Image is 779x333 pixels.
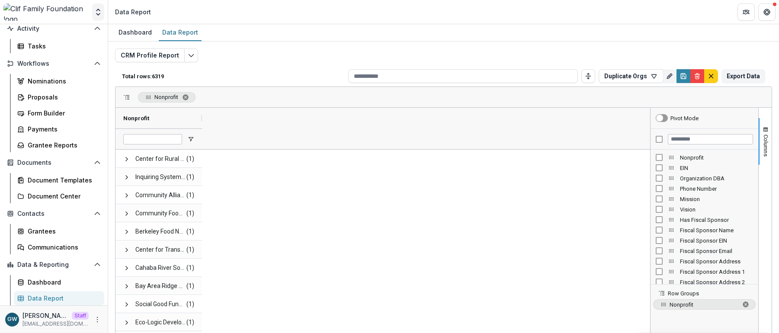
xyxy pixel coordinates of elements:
span: Fiscal Sponsor Address 2 [680,279,753,285]
div: Fiscal Sponsor EIN Column [651,235,758,246]
a: Data Report [14,291,104,305]
span: Bay Area Ridge Trail Council [135,277,186,295]
button: Save [676,69,690,83]
div: Grantee Reports [28,141,97,150]
div: Fiscal Sponsor Name Column [651,225,758,235]
span: Vision [680,206,753,213]
span: Center for Transformative Action [135,241,186,259]
span: Mission [680,196,753,202]
button: Duplicate Orgs [599,69,663,83]
span: Contacts [17,210,90,218]
span: EIN [680,165,753,171]
button: Open Documents [3,156,104,170]
span: Nonprofit. Press ENTER to sort. Press DELETE to remove [138,92,196,102]
a: Proposals [14,90,104,104]
div: Fiscal Sponsor Address 1 Column [651,266,758,277]
span: Row Groups [668,290,699,297]
span: (1) [186,295,194,313]
button: Open Data & Reporting [3,258,104,272]
span: Nonprofit [123,115,149,122]
span: Columns [763,134,769,157]
button: Rename [663,69,676,83]
div: Communications [28,243,97,252]
span: (1) [186,259,194,277]
a: Communications [14,240,104,254]
div: EIN Column [651,163,758,173]
button: Open Filter Menu [187,136,194,143]
span: Nonprofit [154,94,178,100]
span: Workflows [17,60,90,67]
span: Community Alliance With Family Farmers Foundation [135,186,186,204]
div: Nominations [28,77,97,86]
div: Has Fiscal Sponsor Column [651,215,758,225]
a: Payments [14,122,104,136]
div: Data Report [159,26,202,38]
a: Data Report [159,24,202,41]
span: Phone Number [680,186,753,192]
button: Open Workflows [3,57,104,70]
a: Tasks [14,39,104,53]
span: Social Good Fund Inc [135,295,186,313]
a: Grantee Reports [14,138,104,152]
span: Community Food and Agriculture Coalition [135,205,186,222]
button: default [704,69,718,83]
input: Nonprofit Filter Input [123,134,182,144]
div: Fiscal Sponsor Address 2 Column [651,277,758,287]
button: Partners [737,3,755,21]
span: Fiscal Sponsor Address 1 [680,269,753,275]
a: Document Center [14,189,104,203]
span: (1) [186,205,194,222]
span: Cahaba River Society Inc [135,259,186,277]
div: Grace Willig [7,317,17,322]
div: Row Groups [138,92,196,102]
span: Eco-Logic Development Fund [135,314,186,331]
button: Get Help [758,3,776,21]
span: (1) [186,168,194,186]
p: Staff [72,312,89,320]
p: [PERSON_NAME] [22,311,68,320]
span: Documents [17,159,90,166]
span: Nonprofit [680,154,753,161]
div: Grantees [28,227,97,236]
div: Mission Column [651,194,758,204]
button: More [92,314,103,325]
div: Fiscal Sponsor Address Column [651,256,758,266]
div: Fiscal Sponsor Email Column [651,246,758,256]
span: Data & Reporting [17,261,90,269]
span: Fiscal Sponsor Name [680,227,753,234]
a: Nominations [14,74,104,88]
a: Form Builder [14,106,104,120]
a: Document Templates [14,173,104,187]
div: Data Report [115,7,151,16]
div: Nonprofit Column [651,152,758,163]
span: Organization DBA [680,175,753,182]
div: Organization DBA Column [651,173,758,183]
button: CRM Profile Report [115,48,185,62]
button: Export Data [721,69,765,83]
div: Form Builder [28,109,97,118]
button: Open Contacts [3,207,104,221]
span: Berkeley Food Network [135,223,186,240]
a: Grantees [14,224,104,238]
button: Open entity switcher [92,3,104,21]
span: (1) [186,241,194,259]
button: Open Activity [3,22,104,35]
span: Nonprofit [670,301,738,308]
p: Total rows: 6319 [122,73,345,80]
span: Nonprofit. Press ENTER to sort. Press DELETE to remove [653,299,756,310]
button: Delete [690,69,704,83]
nav: breadcrumb [112,6,154,18]
span: Fiscal Sponsor EIN [680,237,753,244]
span: Center for Rural Affairs [135,150,186,168]
span: (1) [186,223,194,240]
span: Fiscal Sponsor Email [680,248,753,254]
div: Data Report [28,294,97,303]
div: Vision Column [651,204,758,215]
div: Proposals [28,93,97,102]
span: (1) [186,314,194,331]
a: Dashboard [115,24,155,41]
img: Clif Family Foundation logo [3,3,89,21]
span: (1) [186,277,194,295]
a: Dashboard [14,275,104,289]
span: Activity [17,25,90,32]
